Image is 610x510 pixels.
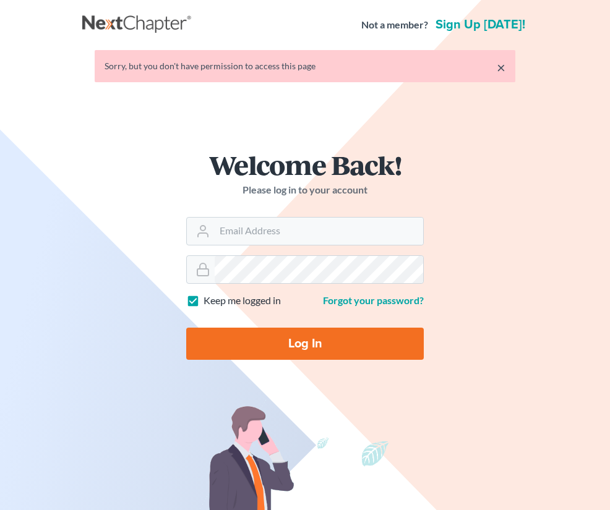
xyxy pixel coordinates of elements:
[215,218,423,245] input: Email Address
[323,294,424,306] a: Forgot your password?
[105,60,505,72] div: Sorry, but you don't have permission to access this page
[186,183,424,197] p: Please log in to your account
[204,294,281,308] label: Keep me logged in
[433,19,528,31] a: Sign up [DATE]!
[361,18,428,32] strong: Not a member?
[497,60,505,75] a: ×
[186,328,424,360] input: Log In
[186,151,424,178] h1: Welcome Back!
